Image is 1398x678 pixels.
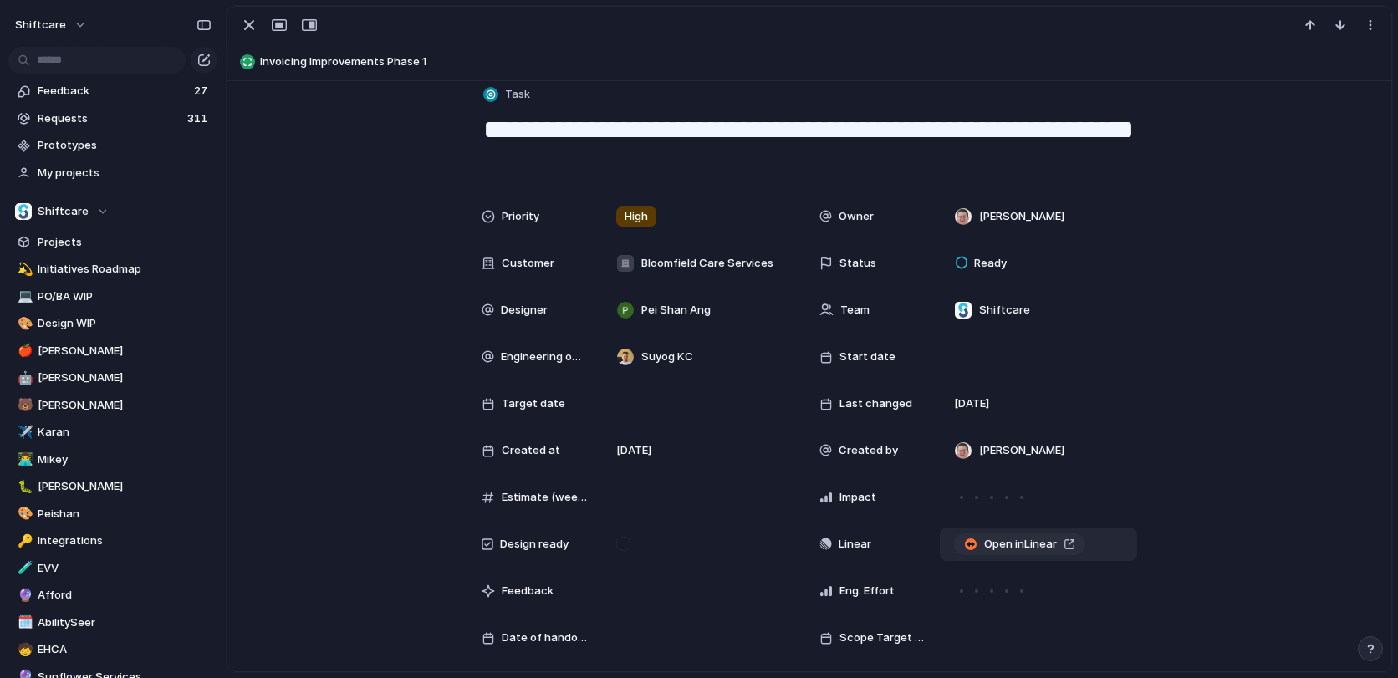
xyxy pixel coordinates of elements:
[502,630,589,646] span: Date of handover
[8,420,217,445] div: ✈️Karan
[38,560,212,577] span: EVV
[15,587,32,604] button: 🔮
[8,311,217,336] a: 🎨Design WIP
[38,451,212,468] span: Mikey
[38,397,212,414] span: [PERSON_NAME]
[38,533,212,549] span: Integrations
[502,489,589,506] span: Estimate (weeks)
[979,442,1064,459] span: [PERSON_NAME]
[15,343,32,359] button: 🍎
[15,17,66,33] span: shiftcare
[18,314,29,334] div: 🎨
[15,261,32,278] button: 💫
[38,234,212,251] span: Projects
[502,395,565,412] span: Target date
[15,533,32,549] button: 🔑
[8,199,217,224] button: Shiftcare
[18,260,29,279] div: 💫
[8,393,217,418] a: 🐻[PERSON_NAME]
[15,397,32,414] button: 🐻
[839,630,926,646] span: Scope Target Date
[8,528,217,553] a: 🔑Integrations
[15,614,32,631] button: 🗓️
[15,370,32,386] button: 🤖
[954,395,989,412] span: [DATE]
[616,442,651,459] span: [DATE]
[15,641,32,658] button: 🧒
[18,532,29,551] div: 🔑
[194,83,211,99] span: 27
[260,54,1384,70] span: Invoicing Improvements Phase 1
[641,255,773,272] span: Bloomfield Care Services
[18,504,29,523] div: 🎨
[8,257,217,282] a: 💫Initiatives Roadmap
[839,489,876,506] span: Impact
[18,341,29,360] div: 🍎
[641,302,711,319] span: Pei Shan Ang
[8,474,217,499] a: 🐛[PERSON_NAME]
[18,287,29,306] div: 💻
[8,133,217,158] a: Prototypes
[480,83,535,107] button: Task
[641,349,693,365] span: Suyog KC
[502,255,554,272] span: Customer
[38,478,212,495] span: [PERSON_NAME]
[18,640,29,660] div: 🧒
[8,502,217,527] a: 🎨Peishan
[8,161,217,186] a: My projects
[18,477,29,497] div: 🐛
[500,536,569,553] span: Design ready
[38,165,212,181] span: My projects
[839,442,898,459] span: Created by
[15,288,32,305] button: 💻
[839,583,895,599] span: Eng. Effort
[974,255,1007,272] span: Ready
[8,365,217,390] a: 🤖[PERSON_NAME]
[38,315,212,332] span: Design WIP
[38,83,189,99] span: Feedback
[15,560,32,577] button: 🧪
[15,451,32,468] button: 👨‍💻
[38,261,212,278] span: Initiatives Roadmap
[18,423,29,442] div: ✈️
[18,586,29,605] div: 🔮
[8,556,217,581] div: 🧪EVV
[839,349,895,365] span: Start date
[38,370,212,386] span: [PERSON_NAME]
[15,478,32,495] button: 🐛
[8,106,217,131] a: Requests311
[8,637,217,662] a: 🧒EHCA
[38,506,212,523] span: Peishan
[501,349,589,365] span: Engineering owner
[501,302,548,319] span: Designer
[8,12,95,38] button: shiftcare
[18,369,29,388] div: 🤖
[38,137,212,154] span: Prototypes
[625,208,648,225] span: High
[15,315,32,332] button: 🎨
[187,110,211,127] span: 311
[8,230,217,255] a: Projects
[18,613,29,632] div: 🗓️
[979,302,1030,319] span: Shiftcare
[15,424,32,441] button: ✈️
[15,506,32,523] button: 🎨
[954,533,1085,555] a: Open inLinear
[18,395,29,415] div: 🐻
[502,208,539,225] span: Priority
[18,558,29,578] div: 🧪
[8,583,217,608] a: 🔮Afford
[8,447,217,472] a: 👨‍💻Mikey
[984,536,1057,553] span: Open in Linear
[839,208,874,225] span: Owner
[18,450,29,469] div: 👨‍💻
